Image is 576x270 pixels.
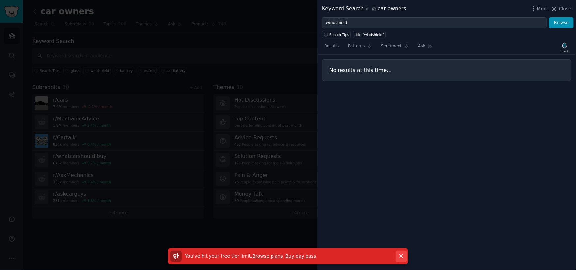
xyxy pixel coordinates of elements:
a: Buy day pass [285,253,316,259]
span: More [537,5,549,12]
a: Browse plans [252,253,283,259]
button: Search Tips [322,31,351,38]
span: You've hit your free tier limit . [185,253,252,259]
span: in [366,6,369,12]
button: Browse [549,17,574,29]
a: Ask [416,41,434,54]
a: Patterns [346,41,374,54]
div: Track [560,49,569,53]
span: Sentiment [381,43,402,49]
span: Search Tips [329,32,349,37]
button: Close [551,5,571,12]
a: Results [322,41,341,54]
button: Track [558,41,571,54]
h3: No results at this time... [329,67,564,74]
a: Sentiment [379,41,411,54]
div: Keyword Search car owners [322,5,406,13]
span: Patterns [348,43,365,49]
span: Results [324,43,339,49]
input: Try a keyword related to your business [322,17,547,29]
div: title:"windshield" [355,32,384,37]
button: More [530,5,549,12]
a: title:"windshield" [353,31,386,38]
span: Close [559,5,571,12]
span: Ask [418,43,425,49]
